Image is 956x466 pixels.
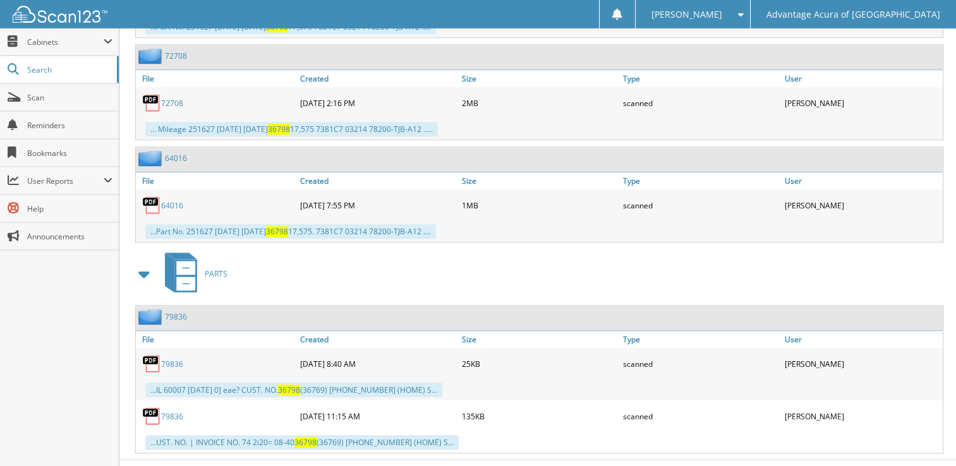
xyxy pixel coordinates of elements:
[205,268,227,279] span: PARTS
[27,64,111,75] span: Search
[620,331,781,348] a: Type
[145,435,459,450] div: ...UST. NO. | INVOICE NO. 74 2i20= 08-40 (36769) [PHONE_NUMBER] (HOME) S...
[142,196,161,215] img: PDF.png
[459,403,620,429] div: 135KB
[782,351,943,376] div: [PERSON_NAME]
[165,311,187,322] a: 79836
[620,351,781,376] div: scanned
[459,172,620,189] a: Size
[161,411,183,422] a: 79836
[27,92,112,103] span: Scan
[297,403,458,429] div: [DATE] 11:15 AM
[620,172,781,189] a: Type
[138,309,165,325] img: folder2.png
[297,70,458,87] a: Created
[297,351,458,376] div: [DATE] 8:40 AM
[161,98,183,109] a: 72708
[459,331,620,348] a: Size
[27,148,112,158] span: Bookmarks
[297,172,458,189] a: Created
[297,193,458,218] div: [DATE] 7:55 PM
[142,354,161,373] img: PDF.png
[782,331,943,348] a: User
[782,70,943,87] a: User
[620,403,781,429] div: scanned
[278,385,300,395] span: 36798
[27,176,104,186] span: User Reports
[138,150,165,166] img: folder2.png
[161,200,183,211] a: 64016
[459,351,620,376] div: 25KB
[266,226,288,237] span: 36798
[13,6,107,23] img: scan123-logo-white.svg
[459,70,620,87] a: Size
[620,90,781,116] div: scanned
[27,120,112,131] span: Reminders
[145,224,436,239] div: ...Part No. 251627 [DATE] [DATE] 17,575. 7381C7 03214 78200-TJB-A12 ....
[27,231,112,242] span: Announcements
[268,124,290,134] span: 36798
[620,193,781,218] div: scanned
[27,203,112,214] span: Help
[27,37,104,47] span: Cabinets
[620,70,781,87] a: Type
[142,93,161,112] img: PDF.png
[165,51,187,61] a: 72708
[651,11,722,18] span: [PERSON_NAME]
[782,90,943,116] div: [PERSON_NAME]
[157,249,227,299] a: PARTS
[459,193,620,218] div: 1MB
[893,405,956,466] iframe: Chat Widget
[161,359,183,369] a: 79836
[297,90,458,116] div: [DATE] 2:16 PM
[136,70,297,87] a: File
[297,331,458,348] a: Created
[782,172,943,189] a: User
[136,331,297,348] a: File
[138,48,165,64] img: folder2.png
[459,90,620,116] div: 2MB
[294,437,317,448] span: 36798
[782,193,943,218] div: [PERSON_NAME]
[766,11,940,18] span: Advantage Acura of [GEOGRAPHIC_DATA]
[145,383,442,397] div: ...IL 60007 [DATE] 0] eae? CUST. NO. (36769) [PHONE_NUMBER] (HOME) S...
[142,407,161,426] img: PDF.png
[165,153,187,164] a: 64016
[782,403,943,429] div: [PERSON_NAME]
[145,122,438,136] div: ... Mileage 251627 [DATE] [DATE] 17,575 7381C7 03214 78200-TJB-A12 .....
[136,172,297,189] a: File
